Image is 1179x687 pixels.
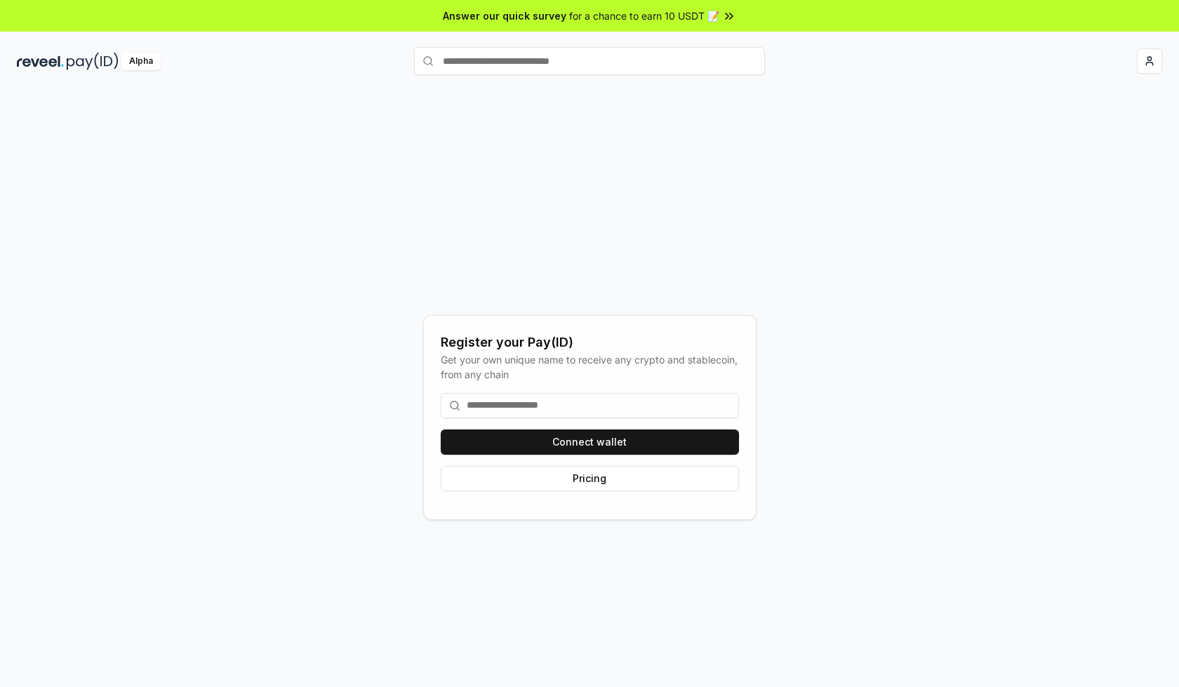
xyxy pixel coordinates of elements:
[569,8,719,23] span: for a chance to earn 10 USDT 📝
[441,352,739,382] div: Get your own unique name to receive any crypto and stablecoin, from any chain
[441,333,739,352] div: Register your Pay(ID)
[67,53,119,70] img: pay_id
[121,53,161,70] div: Alpha
[443,8,566,23] span: Answer our quick survey
[17,53,64,70] img: reveel_dark
[441,466,739,491] button: Pricing
[441,429,739,455] button: Connect wallet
